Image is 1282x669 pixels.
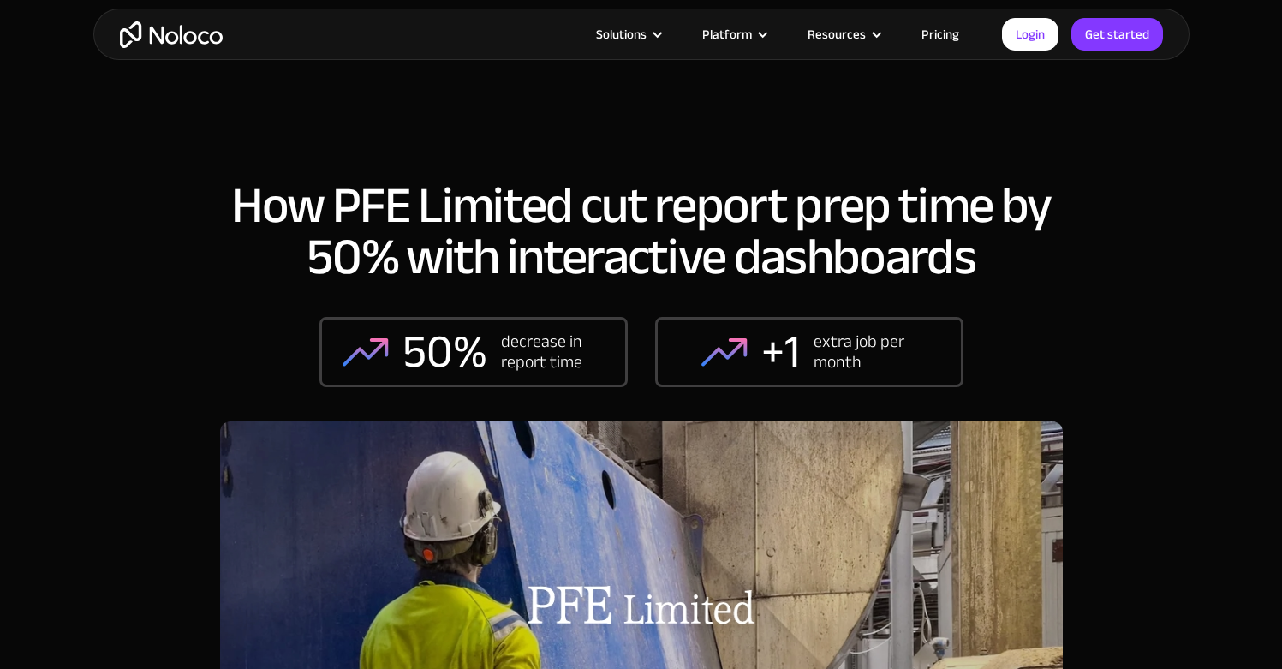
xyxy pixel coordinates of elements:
a: Pricing [900,23,981,45]
a: Login [1002,18,1058,51]
a: Get started [1071,18,1163,51]
div: decrease in report time [501,332,604,373]
div: 50% [402,326,487,378]
div: Platform [702,23,752,45]
div: extra job per month [814,332,916,373]
div: Solutions [575,23,681,45]
div: Platform [681,23,786,45]
h1: How PFE Limited cut report prep time by 50% with interactive dashboards [220,180,1063,283]
a: home [120,21,223,48]
div: +1 [761,326,800,378]
div: Solutions [596,23,647,45]
div: Resources [786,23,900,45]
div: Resources [808,23,866,45]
